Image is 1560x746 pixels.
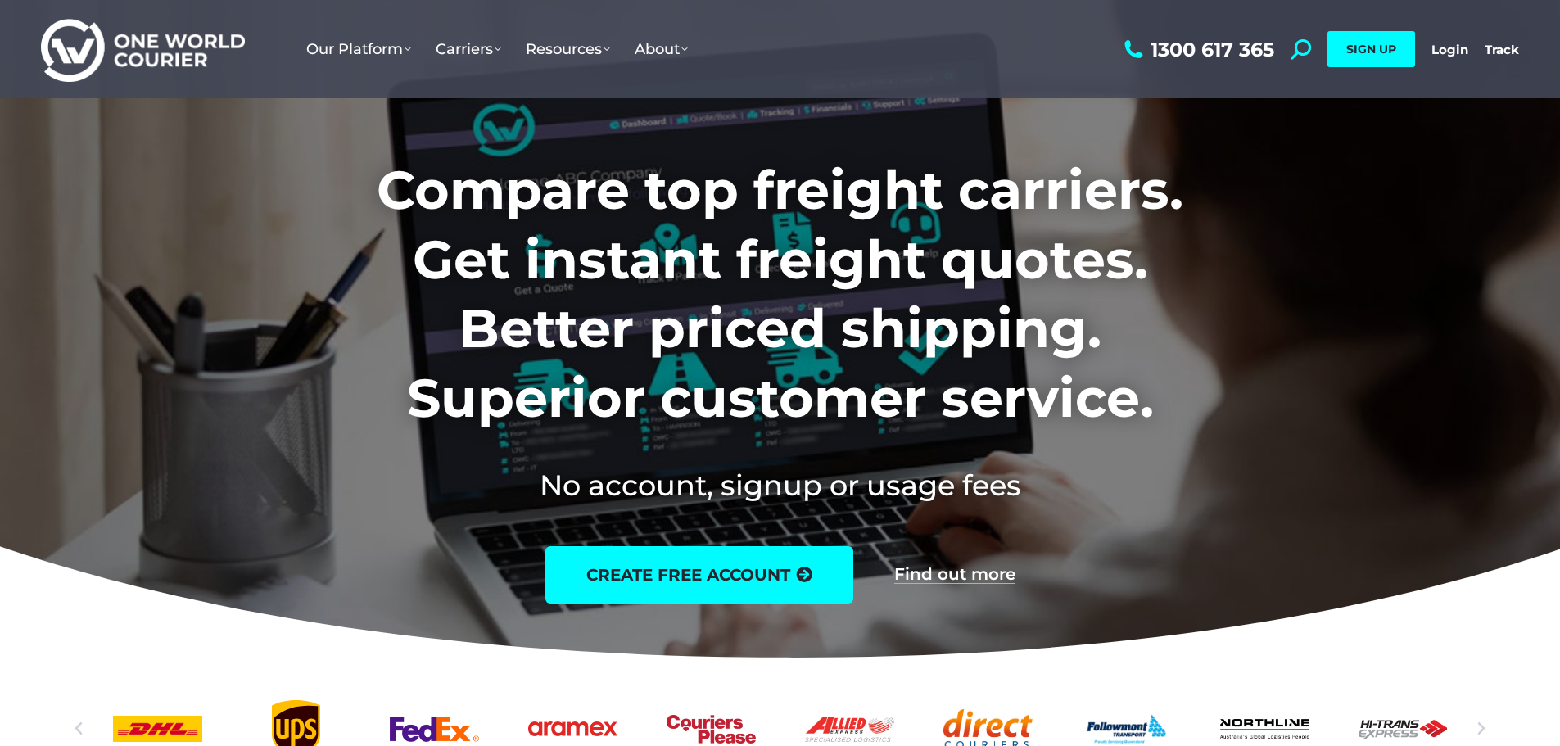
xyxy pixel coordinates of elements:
[294,24,423,75] a: Our Platform
[306,40,411,58] span: Our Platform
[1346,42,1396,57] span: SIGN UP
[894,566,1015,584] a: Find out more
[526,40,610,58] span: Resources
[1485,42,1519,57] a: Track
[1120,39,1274,60] a: 1300 617 365
[41,16,245,83] img: One World Courier
[269,465,1291,505] h2: No account, signup or usage fees
[545,546,853,604] a: create free account
[1431,42,1468,57] a: Login
[436,40,501,58] span: Carriers
[423,24,513,75] a: Carriers
[1327,31,1415,67] a: SIGN UP
[513,24,622,75] a: Resources
[635,40,688,58] span: About
[622,24,700,75] a: About
[269,156,1291,432] h1: Compare top freight carriers. Get instant freight quotes. Better priced shipping. Superior custom...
